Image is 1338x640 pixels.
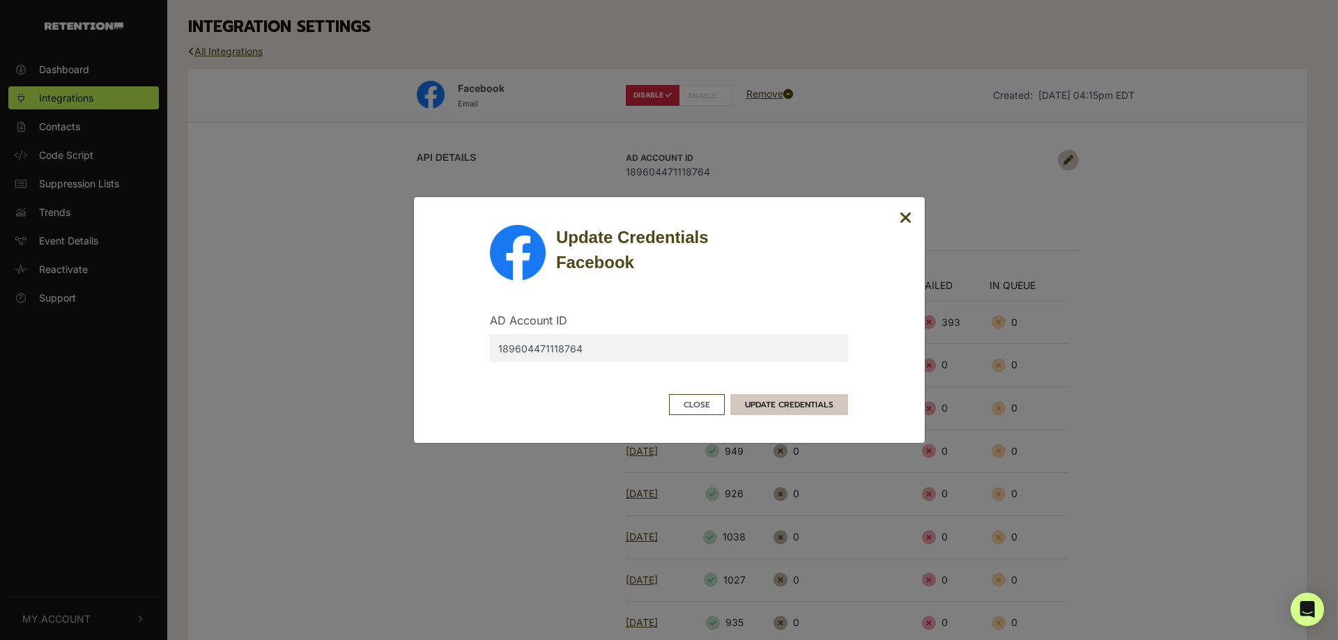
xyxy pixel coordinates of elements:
button: UPDATE CREDENTIALS [730,394,848,415]
strong: Facebook [556,253,634,272]
img: Facebook [490,225,546,281]
div: Update Credentials [556,225,848,275]
label: AD Account ID [490,312,567,329]
button: Close [900,210,912,227]
div: Open Intercom Messenger [1291,593,1324,626]
input: [AD Account ID] [490,334,848,362]
button: Close [669,394,725,415]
